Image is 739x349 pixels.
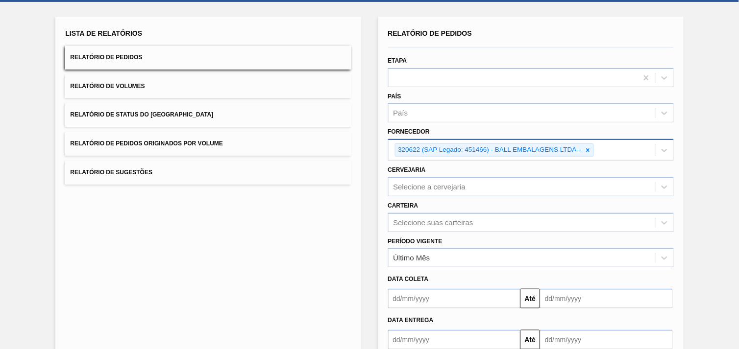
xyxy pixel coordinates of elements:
div: Último Mês [394,254,430,262]
input: dd/mm/yyyy [540,289,673,308]
button: Relatório de Volumes [65,74,351,98]
button: Relatório de Pedidos [65,46,351,70]
button: Até [520,289,540,308]
div: Selecione suas carteiras [394,218,473,227]
span: Relatório de Sugestões [70,169,152,176]
span: Relatório de Volumes [70,83,145,90]
label: Período Vigente [388,238,443,245]
label: Cervejaria [388,166,426,173]
label: Carteira [388,202,419,209]
button: Relatório de Status do [GEOGRAPHIC_DATA] [65,103,351,127]
div: País [394,109,408,117]
span: Relatório de Status do [GEOGRAPHIC_DATA] [70,111,213,118]
button: Relatório de Sugestões [65,161,351,185]
label: País [388,93,401,100]
span: Data coleta [388,276,429,282]
span: Relatório de Pedidos Originados por Volume [70,140,223,147]
label: Etapa [388,57,407,64]
span: Relatório de Pedidos [70,54,142,61]
input: dd/mm/yyyy [388,289,521,308]
button: Relatório de Pedidos Originados por Volume [65,132,351,156]
div: Selecione a cervejaria [394,183,466,191]
span: Lista de Relatórios [65,29,142,37]
span: Relatório de Pedidos [388,29,472,37]
span: Data Entrega [388,317,434,324]
label: Fornecedor [388,128,430,135]
div: 320622 (SAP Legado: 451466) - BALL EMBALAGENS LTDA-- [395,144,583,156]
